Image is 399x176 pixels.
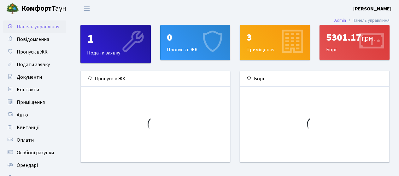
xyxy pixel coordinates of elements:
[353,5,391,12] b: [PERSON_NAME]
[3,83,66,96] a: Контакти
[160,25,231,60] a: 0Пропуск в ЖК
[81,71,230,87] div: Пропуск в ЖК
[3,96,66,109] a: Приміщення
[17,137,34,144] span: Оплати
[17,23,59,30] span: Панель управління
[246,31,303,43] div: 3
[17,48,48,55] span: Пропуск в ЖК
[3,46,66,58] a: Пропуск в ЖК
[3,20,66,33] a: Панель управління
[3,159,66,172] a: Орендарі
[3,121,66,134] a: Квитанції
[240,71,389,87] div: Борг
[81,25,150,63] div: Подати заявку
[17,124,40,131] span: Квитанції
[320,25,390,60] div: Борг
[346,17,390,24] li: Панель управління
[3,58,66,71] a: Подати заявку
[3,33,66,46] a: Повідомлення
[334,17,346,24] a: Admin
[167,31,224,43] div: 0
[325,14,399,27] nav: breadcrumb
[17,99,45,106] span: Приміщення
[3,134,66,146] a: Оплати
[79,3,95,14] button: Переключити навігацію
[17,86,39,93] span: Контакти
[3,71,66,83] a: Документи
[17,162,38,169] span: Орендарі
[21,3,52,14] b: Комфорт
[6,3,19,15] img: logo.png
[17,149,54,156] span: Особові рахунки
[3,146,66,159] a: Особові рахунки
[240,25,310,60] a: 3Приміщення
[80,25,151,63] a: 1Подати заявку
[21,3,66,14] span: Таун
[240,25,310,60] div: Приміщення
[17,74,42,81] span: Документи
[17,61,50,68] span: Подати заявку
[17,111,28,118] span: Авто
[326,31,383,43] div: 5301.17
[3,109,66,121] a: Авто
[87,31,144,47] div: 1
[353,5,391,13] a: [PERSON_NAME]
[17,36,49,43] span: Повідомлення
[161,25,230,60] div: Пропуск в ЖК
